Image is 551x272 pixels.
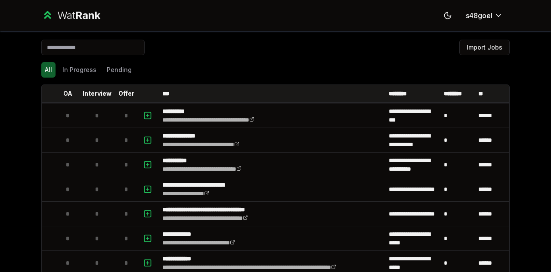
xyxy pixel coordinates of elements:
[83,89,111,98] p: Interview
[75,9,100,22] span: Rank
[118,89,134,98] p: Offer
[63,89,72,98] p: OA
[459,8,510,23] button: s48goel
[103,62,135,78] button: Pending
[466,10,492,21] span: s48goel
[59,62,100,78] button: In Progress
[41,9,100,22] a: WatRank
[459,40,510,55] button: Import Jobs
[57,9,100,22] div: Wat
[41,62,56,78] button: All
